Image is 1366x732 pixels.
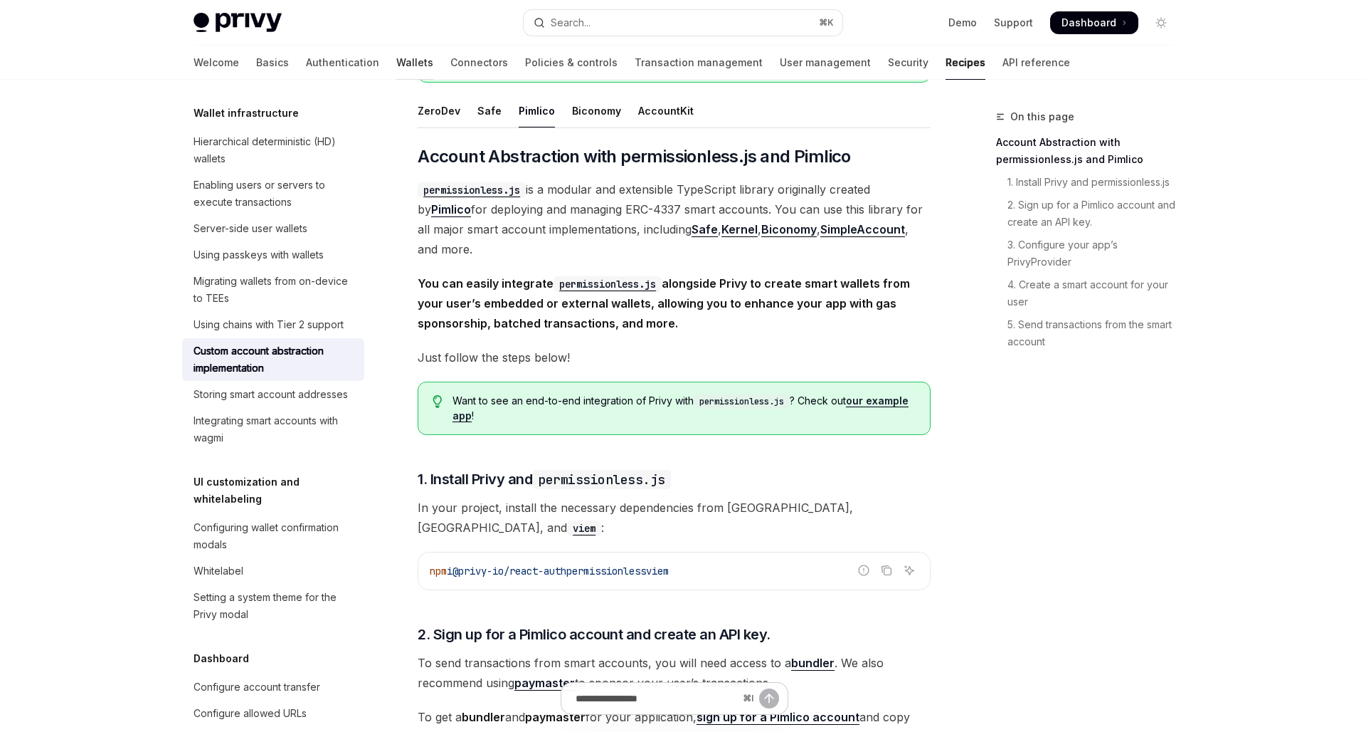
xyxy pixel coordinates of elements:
[996,273,1184,313] a: 4. Create a smart account for your user
[194,679,320,696] div: Configure account transfer
[418,498,931,538] span: In your project, install the necessary dependencies from [GEOGRAPHIC_DATA], [GEOGRAPHIC_DATA], and :
[396,46,433,80] a: Wallets
[525,46,618,80] a: Policies & controls
[791,656,835,671] a: bundler
[418,469,671,489] span: 1. Install Privy and
[721,222,758,237] a: Kernel
[452,565,566,577] span: @privy-io/react-auth
[194,220,307,237] div: Server-side user wallets
[447,565,452,577] span: i
[524,10,842,36] button: Open search
[194,46,239,80] a: Welcome
[182,242,364,268] a: Using passkeys with wallets
[431,202,471,217] a: Pimlico
[194,133,356,167] div: Hierarchical deterministic (HD) wallets
[194,589,356,623] div: Setting a system theme for the Privy modal
[519,94,555,127] div: Pimlico
[514,676,575,691] a: paymaster
[256,46,289,80] a: Basics
[431,202,471,216] strong: Pimlico
[418,653,931,693] span: To send transactions from smart accounts, you will need access to a . We also recommend using to ...
[182,312,364,338] a: Using chains with Tier 2 support
[477,94,502,127] div: Safe
[194,650,249,667] h5: Dashboard
[194,563,243,580] div: Whitelabel
[996,194,1184,234] a: 2. Sign up for a Pimlico account and create an API key.
[854,561,873,580] button: Report incorrect code
[452,394,916,423] span: Want to see an end-to-end integration of Privy with ? Check out !
[194,705,307,722] div: Configure allowed URLs
[877,561,896,580] button: Copy the contents from the code block
[567,521,601,535] a: viem
[996,234,1184,273] a: 3. Configure your app’s PrivyProvider
[182,129,364,172] a: Hierarchical deterministic (HD) wallets
[418,145,851,168] span: Account Abstraction with permissionless.js and Pimlico
[182,338,364,381] a: Custom account abstraction implementation
[194,246,324,263] div: Using passkeys with wallets
[820,222,905,237] a: SimpleAccount
[900,561,918,580] button: Ask AI
[182,585,364,627] a: Setting a system theme for the Privy modal
[948,16,977,30] a: Demo
[566,565,646,577] span: permissionless
[430,565,447,577] span: npm
[194,13,282,33] img: light logo
[996,131,1184,171] a: Account Abstraction with permissionless.js and Pimlico
[194,386,348,403] div: Storing smart account addresses
[194,316,344,333] div: Using chains with Tier 2 support
[635,46,763,80] a: Transaction management
[182,558,364,584] a: Whitelabel
[694,394,790,409] code: permissionless.js
[182,172,364,215] a: Enabling users or servers to execute transactions
[433,395,443,408] svg: Tip
[819,17,834,28] span: ⌘ K
[194,105,299,122] h5: Wallet infrastructure
[418,624,771,644] span: 2. Sign up for a Pimlico account and create an API key.
[182,515,364,558] a: Configuring wallet confirmation modals
[194,412,356,446] div: Integrating smart accounts with wagmi
[1050,11,1138,34] a: Dashboard
[418,276,910,330] strong: You can easily integrate alongside Privy to create smart wallets from your user’s embedded or ext...
[554,276,662,292] code: permissionless.js
[418,182,526,198] code: permissionless.js
[182,268,364,311] a: Migrating wallets from on-device to TEEs
[1150,11,1172,34] button: Toggle dark mode
[761,222,817,237] a: Biconomy
[450,46,508,80] a: Connectors
[996,313,1184,353] a: 5. Send transactions from the smart account
[638,94,694,127] div: AccountKit
[418,347,931,367] span: Just follow the steps below!
[576,683,737,714] input: Ask a question...
[182,408,364,451] a: Integrating smart accounts with wagmi
[996,171,1184,194] a: 1. Install Privy and permissionless.js
[646,565,669,577] span: viem
[194,474,364,508] h5: UI customization and whitelabeling
[418,182,526,197] a: permissionless.js
[418,179,931,259] span: is a modular and extensible TypeScript library originally created by for deploying and managing E...
[994,16,1033,30] a: Support
[551,14,591,31] div: Search...
[1002,46,1070,80] a: API reference
[532,470,671,489] code: permissionless.js
[182,701,364,726] a: Configure allowed URLs
[946,46,985,80] a: Recipes
[888,46,928,80] a: Security
[182,216,364,241] a: Server-side user wallets
[194,519,356,553] div: Configuring wallet confirmation modals
[1061,16,1116,30] span: Dashboard
[1010,108,1074,125] span: On this page
[572,94,621,127] div: Biconomy
[194,177,356,211] div: Enabling users or servers to execute transactions
[418,94,460,127] div: ZeroDev
[567,521,601,536] code: viem
[182,674,364,700] a: Configure account transfer
[780,46,871,80] a: User management
[182,382,364,407] a: Storing smart account addresses
[554,276,662,291] a: permissionless.js
[306,46,379,80] a: Authentication
[759,689,779,709] button: Send message
[194,343,356,377] div: Custom account abstraction implementation
[692,222,718,237] a: Safe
